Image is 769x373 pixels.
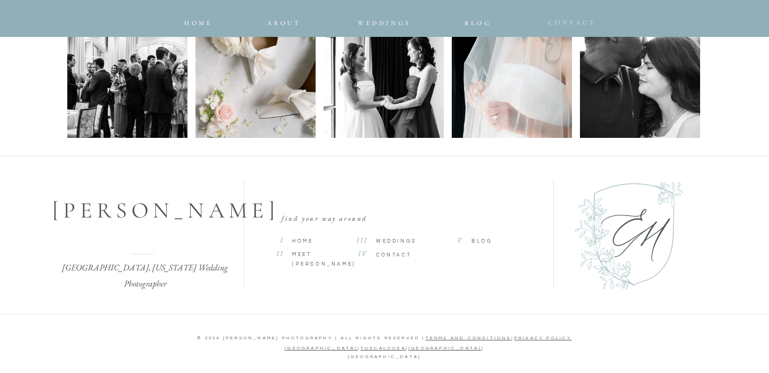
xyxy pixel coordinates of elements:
span: © 2024 [PERSON_NAME] Photography | All Rights Reserved | | [197,336,571,340]
a: MEET [PERSON_NAME] [292,250,354,260]
span: Home [292,239,313,244]
a: Weddings [376,237,437,246]
img: Loved getting to celebrate and capture the Hunt wedding! Bryce and Rebekah could not have picked ... [195,18,316,138]
a: about [267,17,297,24]
span: | | | [GEOGRAPHIC_DATA] [285,346,484,359]
p: find your way around [281,212,404,225]
a: Tuscaloosa [360,346,406,351]
a: home [183,17,214,24]
a: [GEOGRAPHIC_DATA] [409,346,481,351]
img: My number one wedding day tip is always, ✨HIRE A PLANNER✨ And this weekend was a perfect example ... [67,18,187,138]
a: CONTACT [376,251,437,260]
a: Home [292,237,354,246]
span: Weddings [358,19,411,27]
span: home [184,19,213,27]
a: Terms and Conditions [426,336,512,340]
a: [PERSON_NAME] [52,199,238,246]
img: Celebrating Mr. And Mrs. Keasler and their beautiful spring wedding this past weekend! We had suc... [452,18,572,138]
img: Some of my fav B+W getting ready moments from JK & Eliza’s wedding! I have so many beautiful thin... [324,18,444,138]
h2: [GEOGRAPHIC_DATA], [US_STATE] Wedding Photographer [55,260,235,273]
a: Blog [472,237,533,246]
p: I [270,236,284,246]
a: Weddings [349,17,420,24]
a: Blog [457,17,500,24]
span: CONTACT [376,253,411,258]
a: [GEOGRAPHIC_DATA] [285,346,357,351]
p: II [270,249,284,260]
p: V [449,236,464,246]
img: Ivan and Elizabeth had such a beautiful engagement session! We moved it up by one day, to beat th... [580,18,700,138]
span: MEET [PERSON_NAME] [292,252,356,267]
span: Weddings [376,239,417,244]
span: Blog [472,239,492,244]
a: CONTACT [548,17,586,24]
span: CONTACT [548,19,597,26]
p: IV [354,249,368,260]
p: III [354,236,368,246]
span: Blog [465,19,491,27]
